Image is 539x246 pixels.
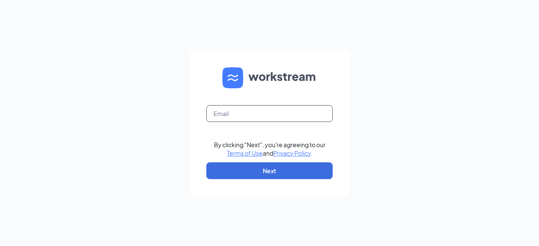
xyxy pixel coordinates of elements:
img: WS logo and Workstream text [222,67,317,88]
input: Email [206,105,333,122]
a: Terms of Use [227,149,263,157]
div: By clicking "Next", you're agreeing to our and . [214,140,326,157]
a: Privacy Policy [273,149,311,157]
button: Next [206,162,333,179]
